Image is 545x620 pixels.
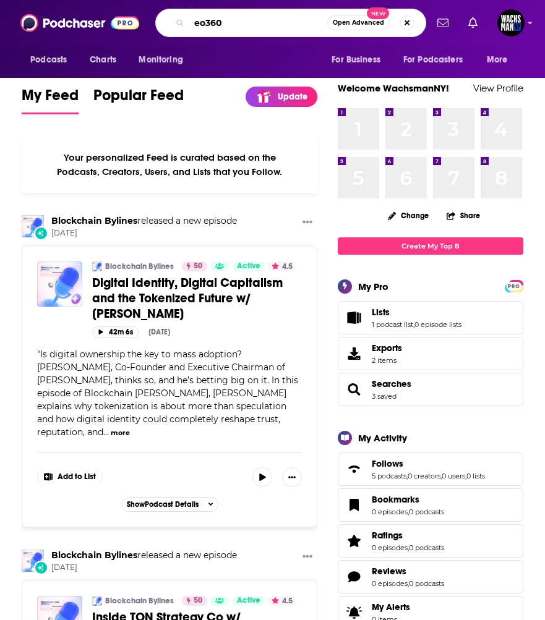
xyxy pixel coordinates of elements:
[338,237,523,254] a: Create My Top 8
[497,9,525,36] img: User Profile
[338,488,523,522] span: Bookmarks
[409,579,444,588] a: 0 podcasts
[105,261,174,271] a: Blockchain Bylines
[268,261,296,271] button: 4.5
[30,51,67,69] span: Podcasts
[409,543,444,552] a: 0 podcasts
[90,51,116,69] span: Charts
[111,428,130,438] button: more
[372,378,411,389] a: Searches
[372,530,403,541] span: Ratings
[358,281,388,292] div: My Pro
[278,91,307,102] p: Update
[38,467,102,487] button: Show More Button
[22,86,79,114] a: My Feed
[282,467,302,487] button: Show More Button
[408,472,440,480] a: 0 creators
[497,9,525,36] span: Logged in as WachsmanNY
[487,51,508,69] span: More
[92,275,302,321] a: Digital Identity, Digital Capitalism and the Tokenized Future w/ [PERSON_NAME]
[372,392,397,401] a: 3 saved
[372,601,410,613] span: My Alerts
[189,13,327,33] input: Search podcasts, credits, & more...
[372,566,406,577] span: Reviews
[22,550,44,572] img: Blockchain Bylines
[372,494,419,505] span: Bookmarks
[51,550,237,561] h3: released a new episode
[51,563,237,573] span: [DATE]
[51,215,137,226] a: Blockchain Bylines
[338,373,523,406] span: Searches
[372,458,485,469] a: Follows
[182,261,207,271] a: 50
[338,337,523,370] a: Exports
[298,550,317,565] button: Show More Button
[403,51,463,69] span: For Podcasters
[34,226,48,240] div: New Episode
[414,320,461,329] a: 0 episode lists
[182,596,207,606] a: 50
[338,301,523,334] span: Lists
[92,261,102,271] img: Blockchain Bylines
[408,579,409,588] span: ,
[130,48,199,72] button: open menu
[372,458,403,469] span: Follows
[93,86,184,114] a: Popular Feed
[372,543,408,552] a: 0 episodes
[372,320,413,329] a: 1 podcast list
[473,82,523,94] a: View Profile
[380,208,436,223] button: Change
[332,51,380,69] span: For Business
[372,494,444,505] a: Bookmarks
[34,561,48,574] div: New Episode
[232,596,265,606] a: Active
[37,261,82,307] a: Digital Identity, Digital Capitalism and the Tokenized Future w/ Yat Siu
[139,51,182,69] span: Monitoring
[507,282,521,291] span: PRO
[232,261,265,271] a: Active
[372,342,402,354] span: Exports
[372,566,444,577] a: Reviews
[58,472,96,482] span: Add to List
[22,48,83,72] button: open menu
[194,595,202,607] span: 50
[51,550,137,561] a: Blockchain Bylines
[342,381,367,398] a: Searches
[51,228,237,239] span: [DATE]
[22,215,44,237] img: Blockchain Bylines
[338,452,523,486] span: Follows
[194,260,202,273] span: 50
[395,48,481,72] button: open menu
[466,472,485,480] a: 0 lists
[51,215,237,227] h3: released a new episode
[432,12,453,33] a: Show notifications dropdown
[37,349,298,438] span: "
[372,530,444,541] a: Ratings
[22,137,317,193] div: Your personalized Feed is curated based on the Podcasts, Creators, Users, and Lists that you Follow.
[338,82,449,94] a: Welcome WachsmanNY!
[82,48,124,72] a: Charts
[92,275,283,321] span: Digital Identity, Digital Capitalism and the Tokenized Future w/ [PERSON_NAME]
[92,596,102,606] img: Blockchain Bylines
[372,579,408,588] a: 0 episodes
[413,320,414,329] span: ,
[338,560,523,593] span: Reviews
[333,20,384,26] span: Open Advanced
[409,507,444,516] a: 0 podcasts
[342,532,367,550] a: Ratings
[478,48,523,72] button: open menu
[237,260,260,273] span: Active
[155,9,426,37] div: Search podcasts, credits, & more...
[372,507,408,516] a: 0 episodes
[342,496,367,514] a: Bookmarks
[148,328,170,336] div: [DATE]
[20,11,139,35] img: Podchaser - Follow, Share and Rate Podcasts
[92,326,139,338] button: 42m 6s
[463,12,483,33] a: Show notifications dropdown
